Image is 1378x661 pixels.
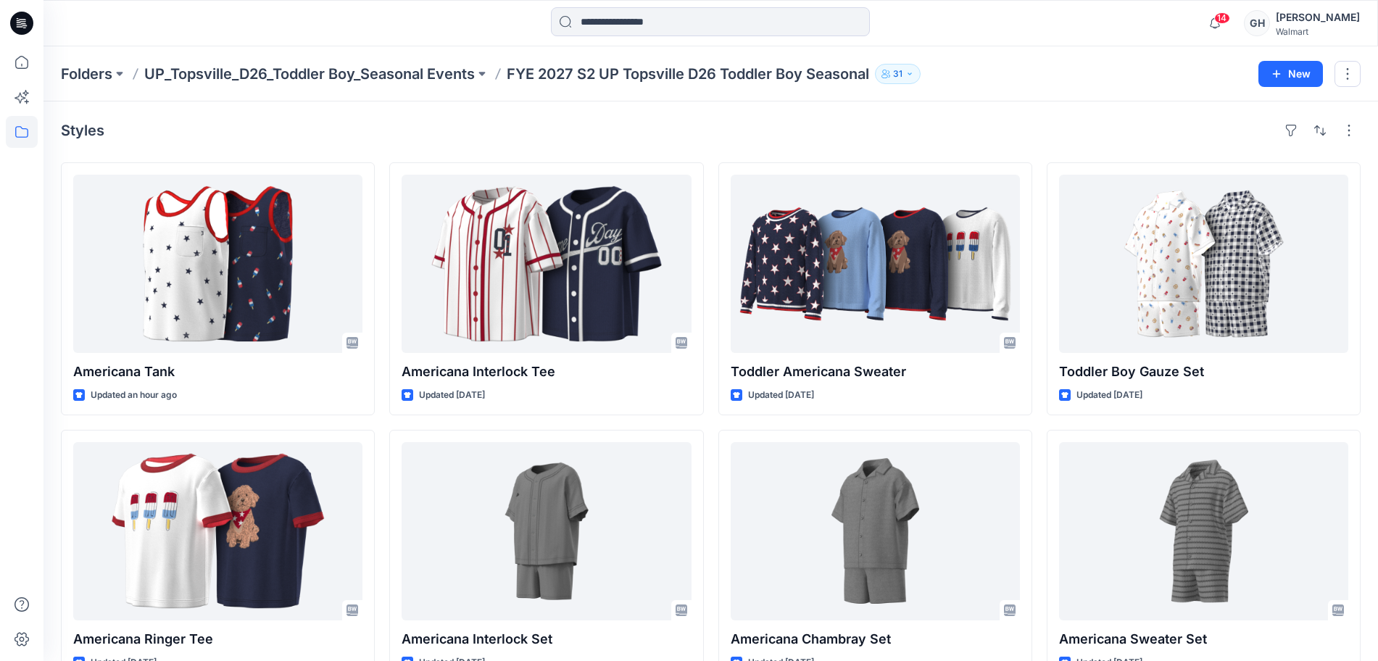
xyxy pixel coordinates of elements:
p: Updated [DATE] [1076,388,1142,403]
a: Americana Ringer Tee [73,442,362,620]
a: UP_Topsville_D26_Toddler Boy_Seasonal Events [144,64,475,84]
div: Walmart [1276,26,1360,37]
p: Americana Tank [73,362,362,382]
span: 14 [1214,12,1230,24]
p: Toddler Boy Gauze Set [1059,362,1348,382]
p: 31 [893,66,902,82]
div: GH [1244,10,1270,36]
p: Updated an hour ago [91,388,177,403]
button: 31 [875,64,921,84]
a: Americana Interlock Set [402,442,691,620]
p: Updated [DATE] [419,388,485,403]
a: Americana Tank [73,175,362,353]
a: Toddler Boy Gauze Set [1059,175,1348,353]
div: [PERSON_NAME] [1276,9,1360,26]
p: Americana Interlock Tee [402,362,691,382]
a: Folders [61,64,112,84]
a: Americana Sweater Set [1059,442,1348,620]
h4: Styles [61,122,104,139]
button: New [1258,61,1323,87]
a: Toddler Americana Sweater [731,175,1020,353]
p: FYE 2027 S2 UP Topsville D26 Toddler Boy Seasonal [507,64,869,84]
a: Americana Chambray Set [731,442,1020,620]
p: Americana Ringer Tee [73,629,362,649]
p: Updated [DATE] [748,388,814,403]
a: Americana Interlock Tee [402,175,691,353]
p: Americana Sweater Set [1059,629,1348,649]
p: Americana Interlock Set [402,629,691,649]
p: Americana Chambray Set [731,629,1020,649]
p: Toddler Americana Sweater [731,362,1020,382]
